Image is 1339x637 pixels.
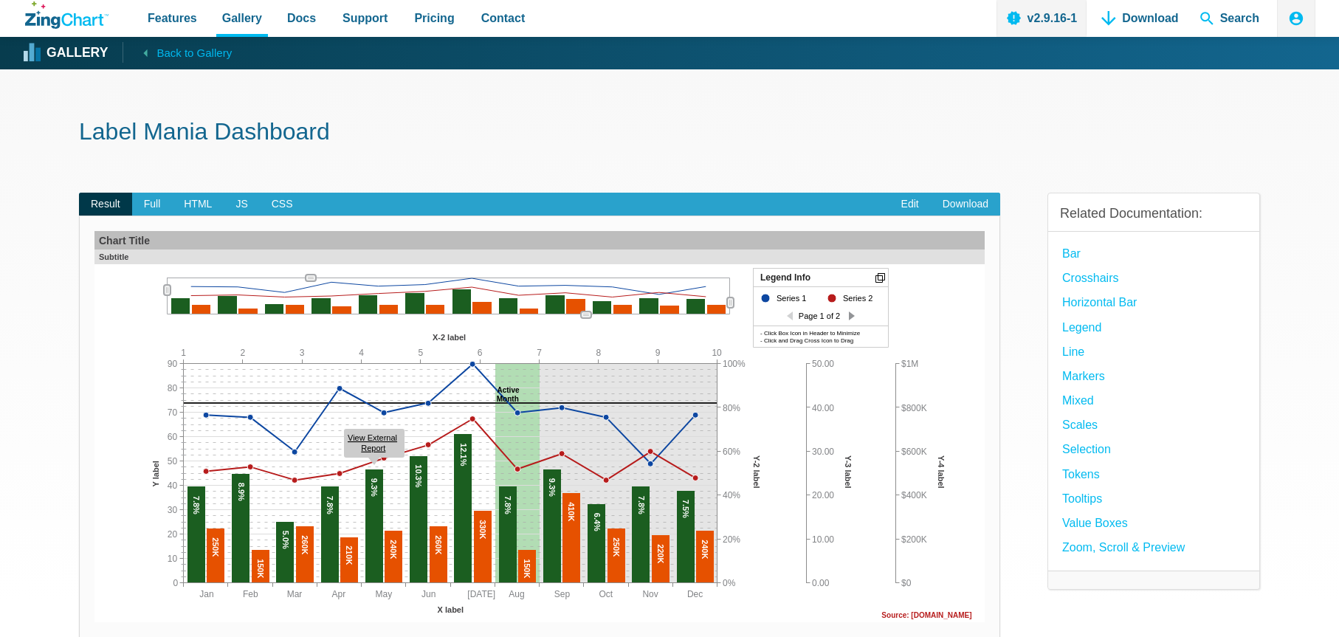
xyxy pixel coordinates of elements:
[156,44,232,63] span: Back to Gallery
[1062,489,1102,509] a: Tooltips
[1062,292,1137,312] a: Horizontal Bar
[172,193,224,216] span: HTML
[1062,415,1098,435] a: Scales
[343,8,388,28] span: Support
[1062,342,1084,362] a: Line
[1062,439,1111,459] a: Selection
[79,193,132,216] span: Result
[260,193,305,216] span: CSS
[1060,205,1247,222] h3: Related Documentation:
[1062,390,1094,410] a: Mixed
[1062,317,1101,337] a: Legend
[222,8,262,28] span: Gallery
[931,193,1000,216] a: Download
[79,117,1260,150] h1: Label Mania Dashboard
[1062,366,1105,386] a: Markers
[47,47,108,60] strong: Gallery
[132,193,173,216] span: Full
[414,8,454,28] span: Pricing
[1062,537,1185,557] a: Zoom, Scroll & Preview
[25,42,108,64] a: Gallery
[1062,244,1081,264] a: Bar
[25,1,109,29] a: ZingChart Logo. Click to return to the homepage
[889,193,931,216] a: Edit
[224,193,259,216] span: JS
[1062,268,1118,288] a: Crosshairs
[481,8,526,28] span: Contact
[148,8,197,28] span: Features
[287,8,316,28] span: Docs
[123,42,232,63] a: Back to Gallery
[1062,513,1128,533] a: Value Boxes
[1062,464,1100,484] a: Tokens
